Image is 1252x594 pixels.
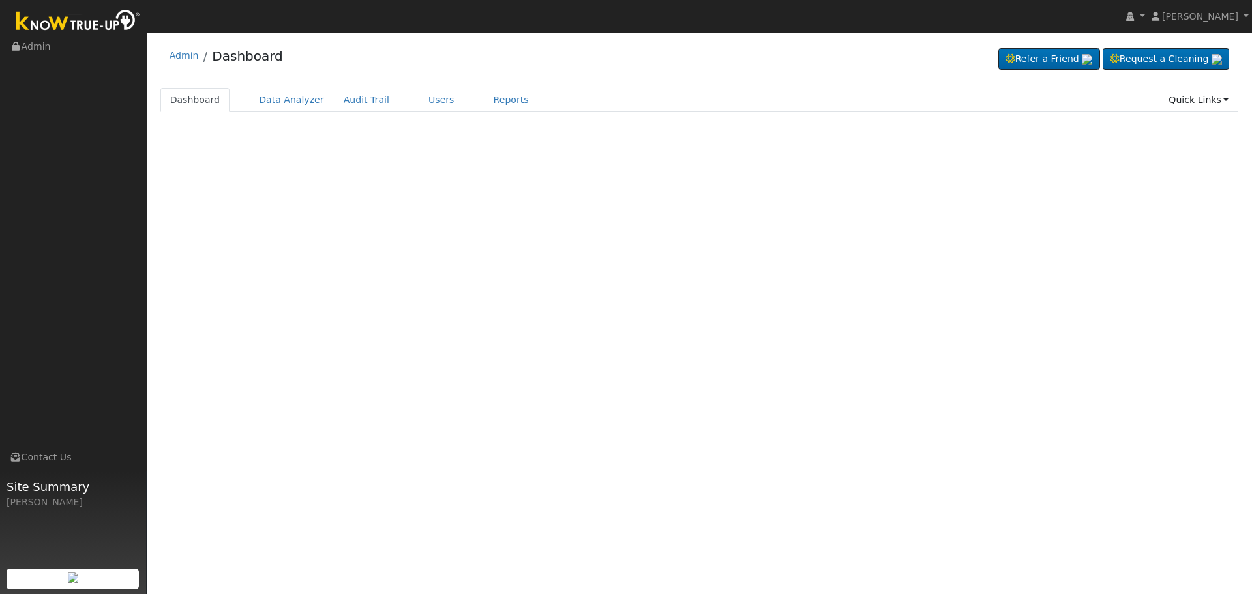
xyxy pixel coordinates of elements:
a: Admin [170,50,199,61]
a: Quick Links [1159,88,1238,112]
img: retrieve [1212,54,1222,65]
div: [PERSON_NAME] [7,496,140,509]
img: retrieve [1082,54,1092,65]
a: Audit Trail [334,88,399,112]
a: Request a Cleaning [1103,48,1229,70]
a: Users [419,88,464,112]
a: Reports [484,88,539,112]
span: Site Summary [7,478,140,496]
img: Know True-Up [10,7,147,37]
a: Dashboard [160,88,230,112]
img: retrieve [68,572,78,583]
a: Dashboard [212,48,283,64]
a: Data Analyzer [249,88,334,112]
a: Refer a Friend [998,48,1100,70]
span: [PERSON_NAME] [1162,11,1238,22]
